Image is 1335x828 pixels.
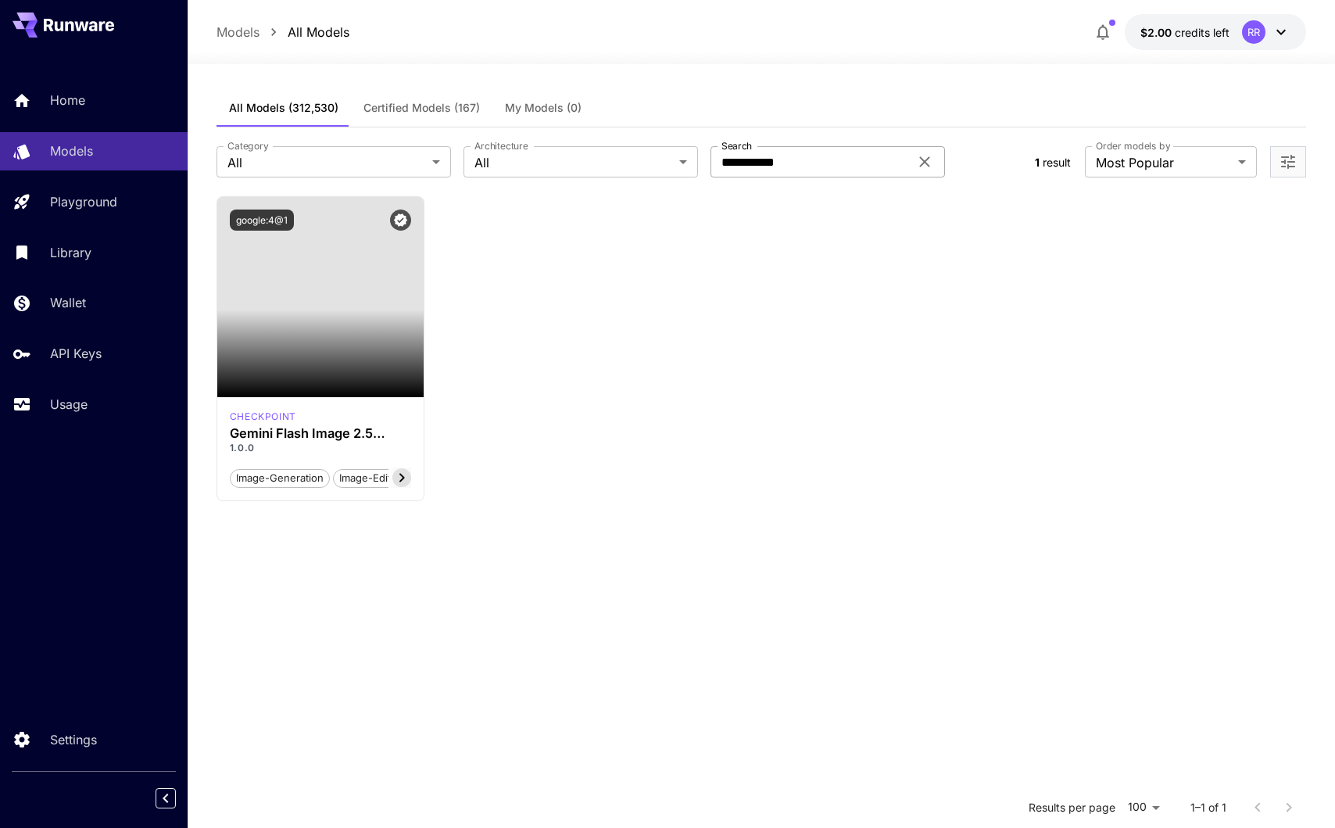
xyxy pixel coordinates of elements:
p: 1.0.0 [230,441,411,455]
label: Order models by [1096,139,1170,152]
p: Usage [50,395,88,414]
p: API Keys [50,344,102,363]
p: Wallet [50,293,86,312]
button: image-generation [230,468,330,488]
span: All Models (312,530) [229,101,338,115]
span: image-editing [334,471,411,486]
a: Models [217,23,259,41]
nav: breadcrumb [217,23,349,41]
label: Category [227,139,269,152]
button: Verified working [390,210,411,231]
span: My Models (0) [505,101,582,115]
button: $1.99561RR [1125,14,1306,50]
label: Search [721,139,752,152]
span: Certified Models (167) [363,101,480,115]
p: Playground [50,192,117,211]
span: All [227,153,426,172]
button: Open more filters [1279,152,1297,172]
p: Home [50,91,85,109]
span: credits left [1175,26,1229,39]
div: RR [1242,20,1265,44]
span: image-generation [231,471,329,486]
span: 1 [1035,156,1040,169]
div: Collapse sidebar [167,784,188,812]
button: image-editing [333,468,412,488]
p: Settings [50,730,97,749]
div: gemini_2_5_flash_image [230,410,296,424]
p: checkpoint [230,410,296,424]
p: Models [50,142,93,160]
span: All [474,153,673,172]
span: result [1043,156,1071,169]
h3: Gemini Flash Image 2.5 ([PERSON_NAME]) [230,426,411,441]
p: Results per page [1029,800,1115,815]
a: All Models [288,23,349,41]
p: 1–1 of 1 [1190,800,1226,815]
button: Collapse sidebar [156,788,176,808]
p: Library [50,243,91,262]
span: Most Popular [1096,153,1232,172]
span: $2.00 [1140,26,1175,39]
div: 100 [1122,796,1165,819]
label: Architecture [474,139,528,152]
div: $1.99561 [1140,24,1229,41]
button: google:4@1 [230,210,294,231]
div: Gemini Flash Image 2.5 (Nano Banana) [230,426,411,441]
